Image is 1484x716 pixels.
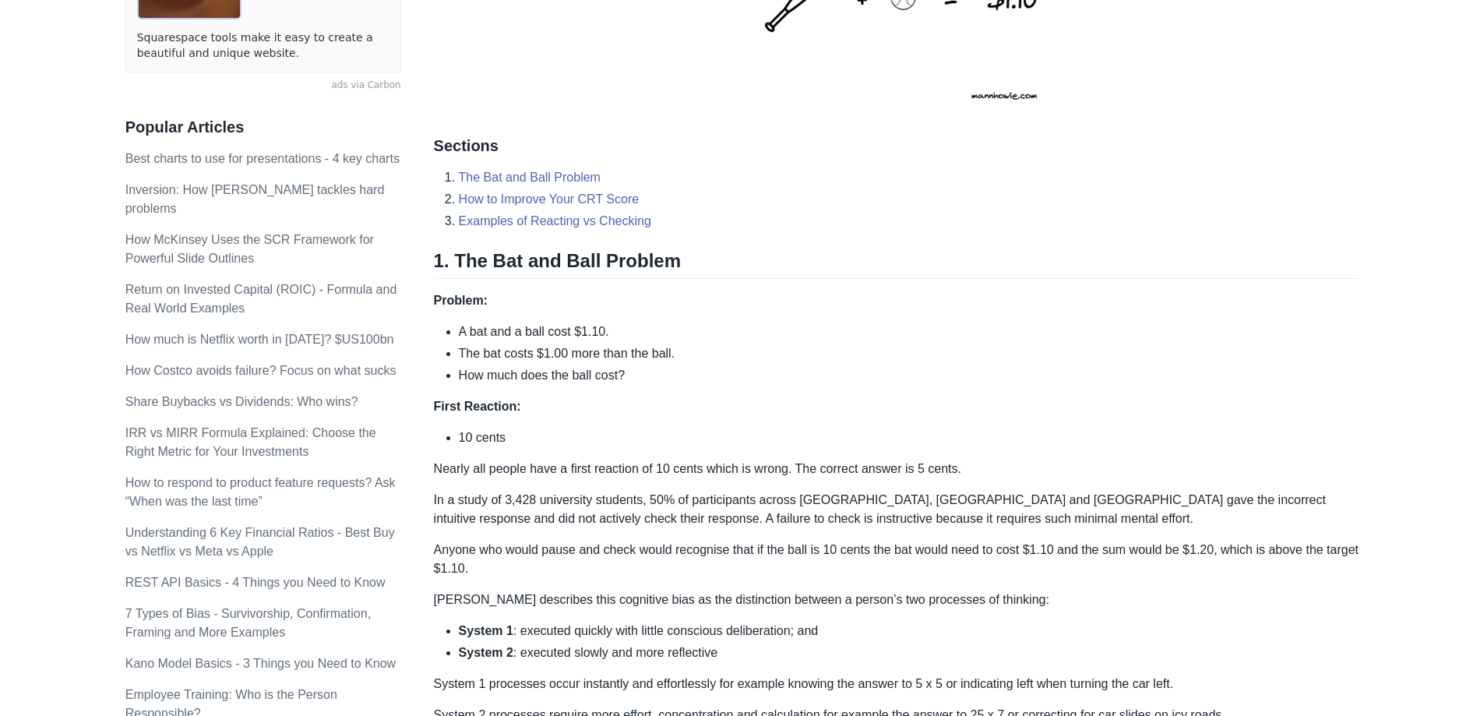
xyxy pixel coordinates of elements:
strong: Problem: [434,294,488,307]
a: Return on Invested Capital (ROIC) - Formula and Real World Examples [125,283,397,315]
li: How much does the ball cost? [459,366,1359,385]
a: Best charts to use for presentations - 4 key charts [125,152,400,165]
a: Kano Model Basics - 3 Things you Need to Know [125,657,396,670]
a: Squarespace tools make it easy to create a beautiful and unique website. [137,30,390,61]
a: How McKinsey Uses the SCR Framework for Powerful Slide Outlines [125,233,374,265]
h3: Popular Articles [125,118,401,137]
a: How much is Netflix worth in [DATE]? $US100bn [125,333,394,346]
a: Examples of Reacting vs Checking [459,214,651,227]
li: : executed slowly and more reflective [459,644,1359,662]
li: 10 cents [459,429,1359,447]
h2: 1. The Bat and Ball Problem [434,249,1359,279]
strong: First Reaction: [434,400,521,413]
h3: Sections [434,136,1359,156]
a: Share Buybacks vs Dividends: Who wins? [125,395,358,408]
strong: System 2 [459,646,513,659]
strong: System 1 [459,624,513,637]
p: Nearly all people have a first reaction of 10 cents which is wrong. The correct answer is 5 cents. [434,460,1359,478]
li: A bat and a ball cost $1.10. [459,323,1359,341]
a: 7 Types of Bias - Survivorship, Confirmation, Framing and More Examples [125,607,371,639]
a: How Costco avoids failure? Focus on what sucks [125,364,397,377]
p: System 1 processes occur instantly and effortlessly for example knowing the answer to 5 x 5 or in... [434,675,1359,693]
a: REST API Basics - 4 Things you Need to Know [125,576,386,589]
p: [PERSON_NAME] describes this cognitive bias as the distinction between a person’s two processes o... [434,591,1359,609]
p: In a study of 3,428 university students, 50% of participants across [GEOGRAPHIC_DATA], [GEOGRAPHI... [434,491,1359,528]
a: How to Improve Your CRT Score [459,192,640,206]
p: Anyone who would pause and check would recognise that if the ball is 10 cents the bat would need ... [434,541,1359,578]
a: How to respond to product feature requests? Ask “When was the last time” [125,476,396,508]
li: The bat costs $1.00 more than the ball. [459,344,1359,363]
a: Understanding 6 Key Financial Ratios - Best Buy vs Netflix vs Meta vs Apple [125,526,395,558]
a: ads via Carbon [125,79,401,93]
li: : executed quickly with little conscious deliberation; and [459,622,1359,640]
a: Inversion: How [PERSON_NAME] tackles hard problems [125,183,385,215]
a: IRR vs MIRR Formula Explained: Choose the Right Metric for Your Investments [125,426,376,458]
a: The Bat and Ball Problem [459,171,601,184]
